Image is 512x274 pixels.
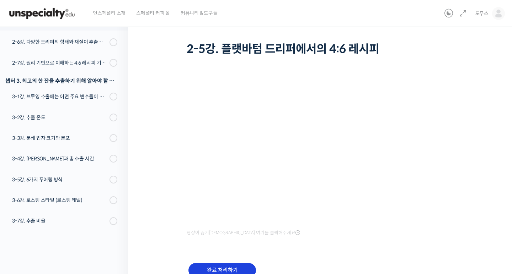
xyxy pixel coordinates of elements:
[475,10,489,17] span: 도무스
[12,59,107,67] div: 2-7강. 원리 기반으로 이해하는 4:6 레시피 기본 버전
[110,226,118,231] span: 설정
[22,226,27,231] span: 홈
[12,114,107,121] div: 3-2강. 추출 온도
[12,155,107,163] div: 3-4강. [PERSON_NAME]과 총 추출 시간
[12,176,107,183] div: 3-5강. 6가지 푸어링 방식
[47,215,92,233] a: 대화
[12,196,107,204] div: 3-6강. 로스팅 스타일 (로스팅 레벨)
[187,42,457,56] h1: 2-5강. 플랫바텀 드리퍼에서의 4:6 레시피
[2,215,47,233] a: 홈
[5,76,117,86] div: 챕터 3. 최고의 한 잔을 추출하기 위해 알아야 할 응용 변수들
[12,93,107,100] div: 3-1강. 브루잉 추출에는 어떤 주요 변수들이 있는가
[12,217,107,225] div: 3-7강. 추출 비율
[65,226,74,232] span: 대화
[12,134,107,142] div: 3-3강. 분쇄 입자 크기와 분포
[187,230,300,236] span: 영상이 끊기[DEMOGRAPHIC_DATA] 여기를 클릭해주세요
[12,38,107,46] div: 2-6강. 다양한 드리퍼의 형태와 재질이 추출에 미치는 영향
[92,215,137,233] a: 설정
